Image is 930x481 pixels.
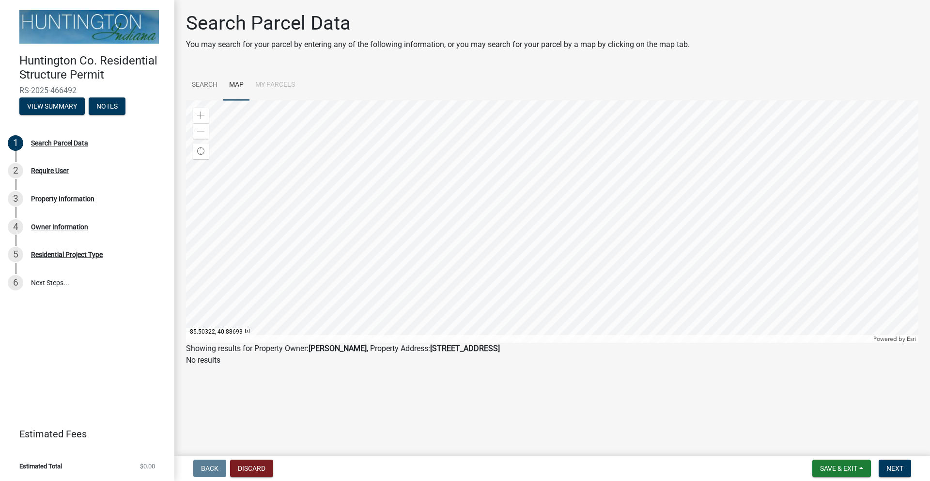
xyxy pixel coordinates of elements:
[430,344,500,353] strong: [STREET_ADDRESS]
[31,140,88,146] div: Search Parcel Data
[193,108,209,123] div: Zoom in
[812,460,871,477] button: Save & Exit
[8,135,23,151] div: 1
[186,354,918,366] p: No results
[89,103,125,111] wm-modal-confirm: Notes
[230,460,273,477] button: Discard
[8,219,23,235] div: 4
[223,70,249,101] a: Map
[193,460,226,477] button: Back
[140,463,155,469] span: $0.00
[89,97,125,115] button: Notes
[186,12,690,35] h1: Search Parcel Data
[19,86,155,95] span: RS-2025-466492
[879,460,911,477] button: Next
[31,251,103,258] div: Residential Project Type
[871,335,918,343] div: Powered by
[31,195,94,202] div: Property Information
[31,224,88,230] div: Owner Information
[8,424,159,444] a: Estimated Fees
[31,167,69,174] div: Require User
[8,163,23,178] div: 2
[19,103,85,111] wm-modal-confirm: Summary
[193,144,209,159] div: Find my location
[19,463,62,469] span: Estimated Total
[201,465,218,472] span: Back
[8,191,23,207] div: 3
[820,465,857,472] span: Save & Exit
[186,39,690,50] p: You may search for your parcel by entering any of the following information, or you may search fo...
[19,10,159,44] img: Huntington County, Indiana
[193,123,209,139] div: Zoom out
[19,97,85,115] button: View Summary
[886,465,903,472] span: Next
[186,70,223,101] a: Search
[309,344,367,353] strong: [PERSON_NAME]
[19,54,167,82] h4: Huntington Co. Residential Structure Permit
[8,275,23,290] div: 6
[907,336,916,342] a: Esri
[186,343,918,354] div: Showing results for Property Owner: , Property Address:
[8,247,23,262] div: 5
